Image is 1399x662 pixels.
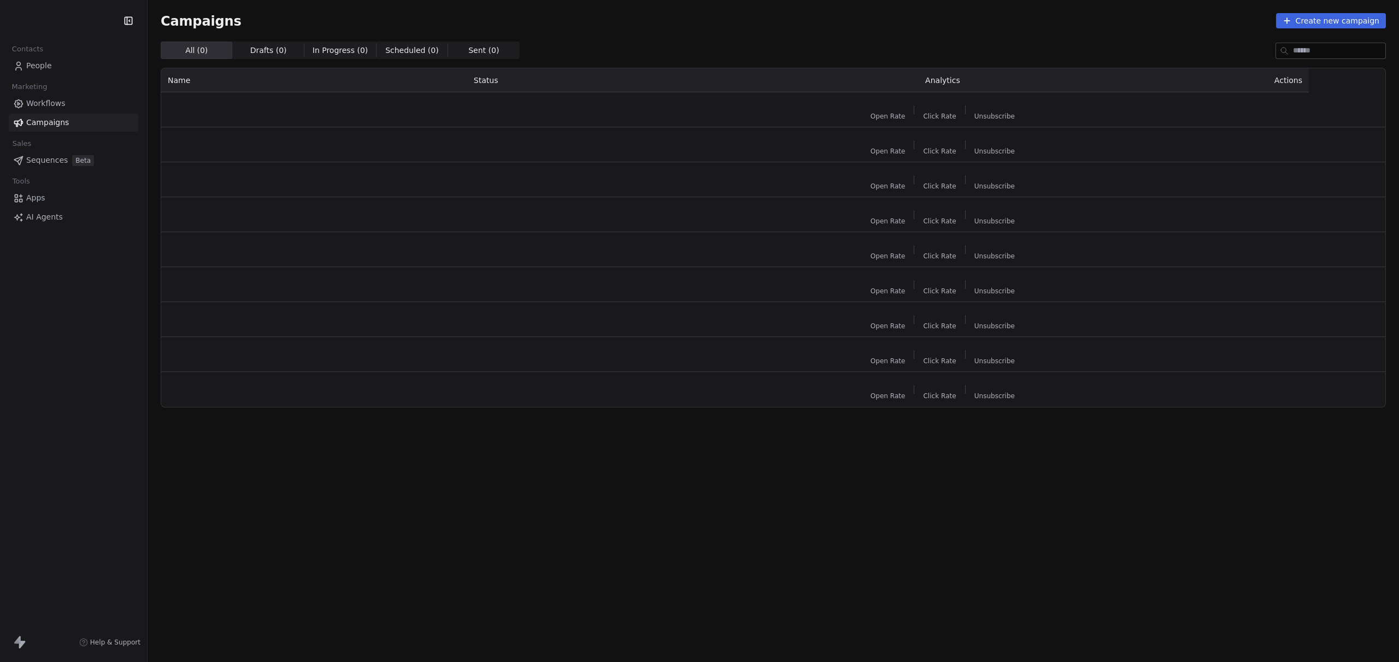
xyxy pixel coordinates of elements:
a: Workflows [9,94,138,113]
span: Unsubscribe [974,322,1015,330]
span: Unsubscribe [974,182,1015,191]
span: People [26,60,52,72]
span: Help & Support [90,638,140,647]
span: Open Rate [871,112,906,121]
a: AI Agents [9,208,138,226]
span: Sent ( 0 ) [468,45,499,56]
span: Open Rate [871,147,906,156]
span: Beta [72,155,94,166]
span: Open Rate [871,322,906,330]
span: Open Rate [871,287,906,295]
span: Click Rate [923,357,956,365]
a: Apps [9,189,138,207]
span: Click Rate [923,147,956,156]
span: Open Rate [871,357,906,365]
span: Marketing [7,79,52,95]
span: Sequences [26,155,68,166]
span: Apps [26,192,45,204]
span: Open Rate [871,252,906,261]
th: Status [467,68,746,92]
span: Click Rate [923,112,956,121]
a: People [9,57,138,75]
span: Open Rate [871,217,906,226]
span: Unsubscribe [974,287,1015,295]
span: In Progress ( 0 ) [313,45,368,56]
span: Sales [8,135,36,152]
span: AI Agents [26,211,63,223]
span: Click Rate [923,287,956,295]
th: Analytics [746,68,1139,92]
span: Contacts [7,41,48,57]
span: Scheduled ( 0 ) [385,45,439,56]
span: Unsubscribe [974,147,1015,156]
span: Unsubscribe [974,252,1015,261]
span: Unsubscribe [974,357,1015,365]
span: Campaigns [161,13,242,28]
span: Click Rate [923,252,956,261]
span: Unsubscribe [974,112,1015,121]
a: Campaigns [9,114,138,132]
th: Actions [1139,68,1309,92]
th: Name [161,68,467,92]
span: Unsubscribe [974,217,1015,226]
span: Click Rate [923,182,956,191]
a: SequencesBeta [9,151,138,169]
span: Open Rate [871,392,906,400]
span: Click Rate [923,392,956,400]
span: Campaigns [26,117,69,128]
span: Drafts ( 0 ) [250,45,287,56]
button: Create new campaign [1276,13,1386,28]
span: Click Rate [923,322,956,330]
span: Workflows [26,98,66,109]
span: Open Rate [871,182,906,191]
span: Unsubscribe [974,392,1015,400]
span: Click Rate [923,217,956,226]
span: Tools [8,173,34,190]
a: Help & Support [79,638,140,647]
